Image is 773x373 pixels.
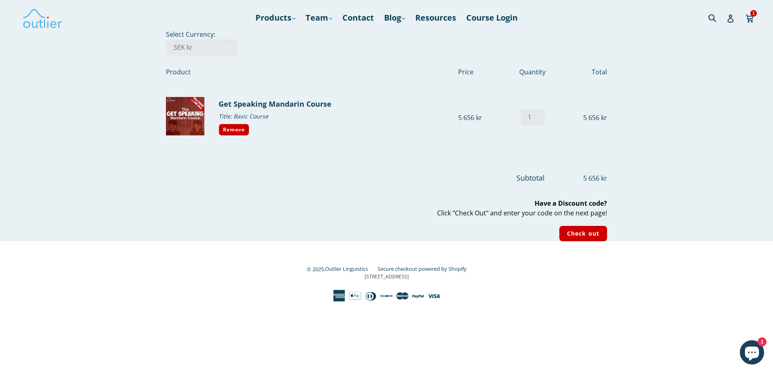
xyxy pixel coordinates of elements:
th: Product [166,56,458,88]
a: Products [251,11,299,25]
inbox-online-store-chat: Shopify online store chat [737,340,767,367]
a: Team [302,11,336,25]
a: Remove [219,124,249,136]
span: Subtotal [516,173,545,183]
p: [STREET_ADDRESS] [166,274,607,281]
small: © 2025, [307,266,376,273]
span: 5 656 kr [546,173,607,183]
input: Search [706,9,728,26]
span: 1 [750,10,757,16]
input: Check out [559,226,607,242]
a: Outlier Linguistics [325,266,368,273]
a: Blog [380,11,409,25]
p: Click "Check Out" and enter your code on the next page! [166,199,607,218]
b: Have a Discount code? [535,199,607,208]
div: 5 656 kr [559,113,607,122]
div: 5 656 kr [458,113,506,122]
th: Total [559,56,607,88]
div: Select Currency: [144,30,629,242]
th: Price [458,56,506,88]
a: 1 [745,8,755,27]
a: Get Speaking Mandarin Course [219,99,331,109]
img: Outlier Linguistics [22,6,63,30]
a: Secure checkout powered by Shopify [378,266,467,273]
div: Title: Basic Course [219,110,452,122]
a: Course Login [462,11,522,25]
a: Contact [338,11,378,25]
th: Quantity [506,56,559,88]
a: Resources [411,11,460,25]
img: Get Speaking Mandarin Course - Basic Course [166,97,204,135]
